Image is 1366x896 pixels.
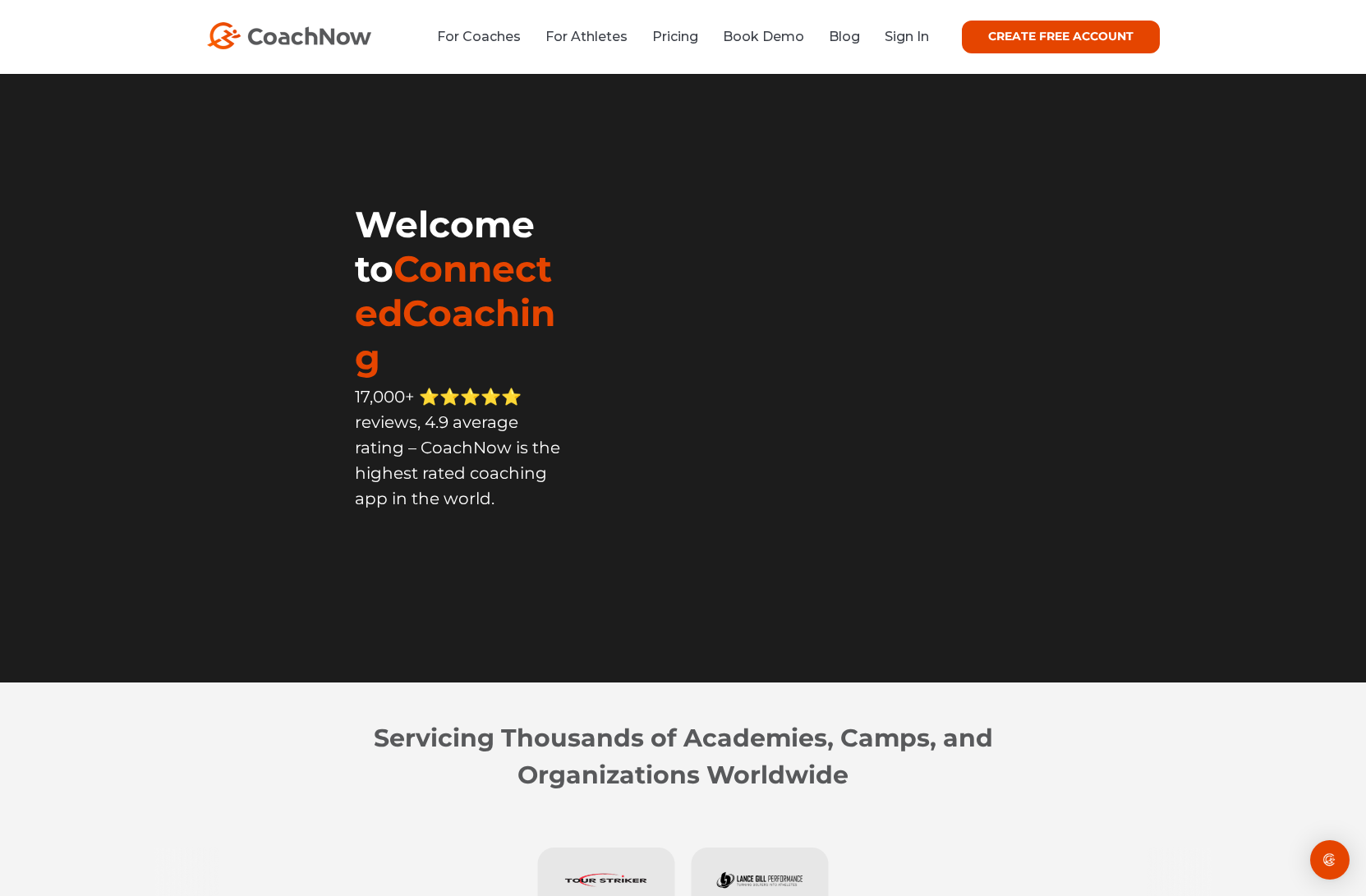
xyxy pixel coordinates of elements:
strong: Servicing Thousands of Academies, Camps, and Organizations Worldwide [374,723,993,790]
a: For Athletes [545,29,628,44]
a: Pricing [652,29,698,44]
span: 17,000+ ⭐️⭐️⭐️⭐️⭐️ reviews, 4.9 average rating – CoachNow is the highest rated coaching app in th... [355,387,560,508]
div: Open Intercom Messenger [1310,840,1350,880]
a: Sign In [885,29,929,44]
a: Blog [829,29,860,44]
a: CREATE FREE ACCOUNT [962,21,1160,53]
img: CoachNow Logo [207,22,371,49]
h1: Welcome to [355,202,565,379]
a: Book Demo [723,29,804,44]
span: ConnectedCoaching [355,246,555,379]
a: For Coaches [437,29,521,44]
iframe: Embedded CTA [355,542,560,585]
